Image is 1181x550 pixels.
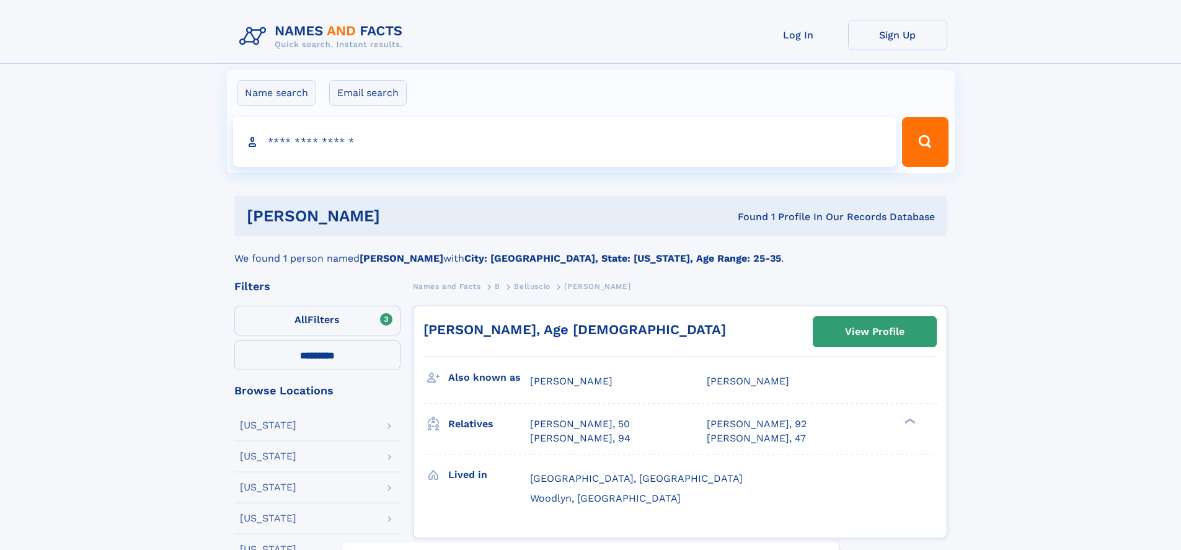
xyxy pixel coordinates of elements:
[240,420,296,430] div: [US_STATE]
[564,282,630,291] span: [PERSON_NAME]
[448,367,530,388] h3: Also known as
[514,282,550,291] span: Belluscio
[845,317,905,346] div: View Profile
[234,306,400,335] label: Filters
[749,20,848,50] a: Log In
[707,375,789,387] span: [PERSON_NAME]
[247,208,559,224] h1: [PERSON_NAME]
[240,513,296,523] div: [US_STATE]
[848,20,947,50] a: Sign Up
[495,282,500,291] span: B
[234,281,400,292] div: Filters
[530,472,743,484] span: [GEOGRAPHIC_DATA], [GEOGRAPHIC_DATA]
[530,375,613,387] span: [PERSON_NAME]
[240,451,296,461] div: [US_STATE]
[234,20,413,53] img: Logo Names and Facts
[329,80,407,106] label: Email search
[707,432,806,445] a: [PERSON_NAME], 47
[813,317,936,347] a: View Profile
[234,236,947,266] div: We found 1 person named with .
[234,385,400,396] div: Browse Locations
[240,482,296,492] div: [US_STATE]
[530,417,630,431] a: [PERSON_NAME], 50
[448,414,530,435] h3: Relatives
[360,252,443,264] b: [PERSON_NAME]
[294,314,307,326] span: All
[707,417,807,431] a: [PERSON_NAME], 92
[448,464,530,486] h3: Lived in
[495,278,500,294] a: B
[423,322,726,337] a: [PERSON_NAME], Age [DEMOGRAPHIC_DATA]
[514,278,550,294] a: Belluscio
[233,117,897,167] input: search input
[559,210,935,224] div: Found 1 Profile In Our Records Database
[530,492,681,504] span: Woodlyn, [GEOGRAPHIC_DATA]
[237,80,316,106] label: Name search
[464,252,781,264] b: City: [GEOGRAPHIC_DATA], State: [US_STATE], Age Range: 25-35
[413,278,481,294] a: Names and Facts
[902,117,948,167] button: Search Button
[530,432,630,445] a: [PERSON_NAME], 94
[901,417,916,425] div: ❯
